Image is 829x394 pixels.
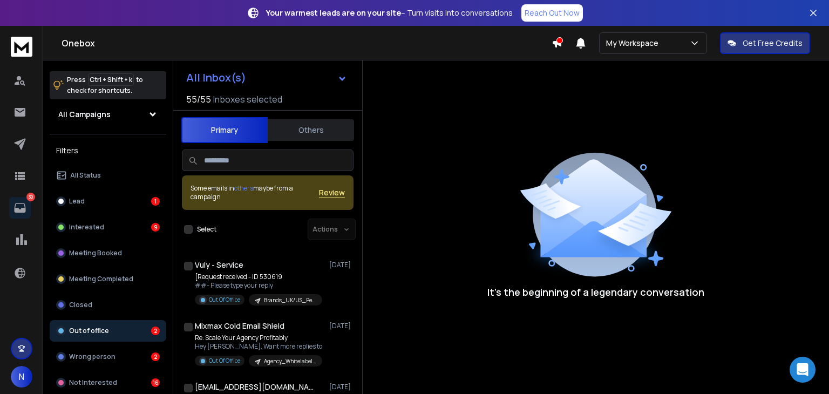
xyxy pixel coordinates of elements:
[213,93,282,106] h3: Inboxes selected
[69,197,85,206] p: Lead
[69,301,92,309] p: Closed
[11,366,32,388] button: N
[329,322,354,330] p: [DATE]
[264,357,316,365] p: Agency_Whitelabeling_Manav_Apollo-leads
[264,296,316,304] p: Brands_UK/US_Performance-marketing
[151,378,160,387] div: 16
[70,171,101,180] p: All Status
[268,118,354,142] button: Others
[69,249,122,257] p: Meeting Booked
[50,143,166,158] h3: Filters
[69,327,109,335] p: Out of office
[606,38,663,49] p: My Workspace
[195,281,322,290] p: ##- Please type your reply
[195,321,284,331] h1: Mixmax Cold Email Shield
[67,74,143,96] p: Press to check for shortcuts.
[195,334,322,342] p: Re: Scale Your Agency Profitably
[26,193,35,201] p: 30
[186,72,246,83] h1: All Inbox(s)
[151,327,160,335] div: 2
[50,216,166,238] button: Interested9
[88,73,134,86] span: Ctrl + Shift + k
[209,357,240,365] p: Out Of Office
[790,357,816,383] div: Open Intercom Messenger
[195,273,322,281] p: [Request received - ID 530619
[266,8,513,18] p: – Turn visits into conversations
[50,294,166,316] button: Closed
[50,346,166,368] button: Wrong person2
[186,93,211,106] span: 55 / 55
[525,8,580,18] p: Reach Out Now
[521,4,583,22] a: Reach Out Now
[50,268,166,290] button: Meeting Completed
[178,67,356,89] button: All Inbox(s)
[195,260,243,270] h1: Vuly - Service
[69,352,115,361] p: Wrong person
[50,320,166,342] button: Out of office2
[69,378,117,387] p: Not Interested
[181,117,268,143] button: Primary
[50,242,166,264] button: Meeting Booked
[487,284,704,300] p: It’s the beginning of a legendary conversation
[151,197,160,206] div: 1
[151,352,160,361] div: 2
[743,38,803,49] p: Get Free Credits
[50,165,166,186] button: All Status
[197,225,216,234] label: Select
[50,372,166,393] button: Not Interested16
[50,191,166,212] button: Lead1
[319,187,345,198] button: Review
[720,32,810,54] button: Get Free Credits
[191,184,319,201] div: Some emails in maybe from a campaign
[329,261,354,269] p: [DATE]
[11,37,32,57] img: logo
[329,383,354,391] p: [DATE]
[195,382,314,392] h1: [EMAIL_ADDRESS][DOMAIN_NAME]
[50,104,166,125] button: All Campaigns
[62,37,552,50] h1: Onebox
[69,275,133,283] p: Meeting Completed
[234,184,253,193] span: others
[58,109,111,120] h1: All Campaigns
[195,342,322,351] p: Hey [PERSON_NAME], Want more replies to
[9,197,31,219] a: 30
[266,8,401,18] strong: Your warmest leads are on your site
[209,296,240,304] p: Out Of Office
[69,223,104,232] p: Interested
[151,223,160,232] div: 9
